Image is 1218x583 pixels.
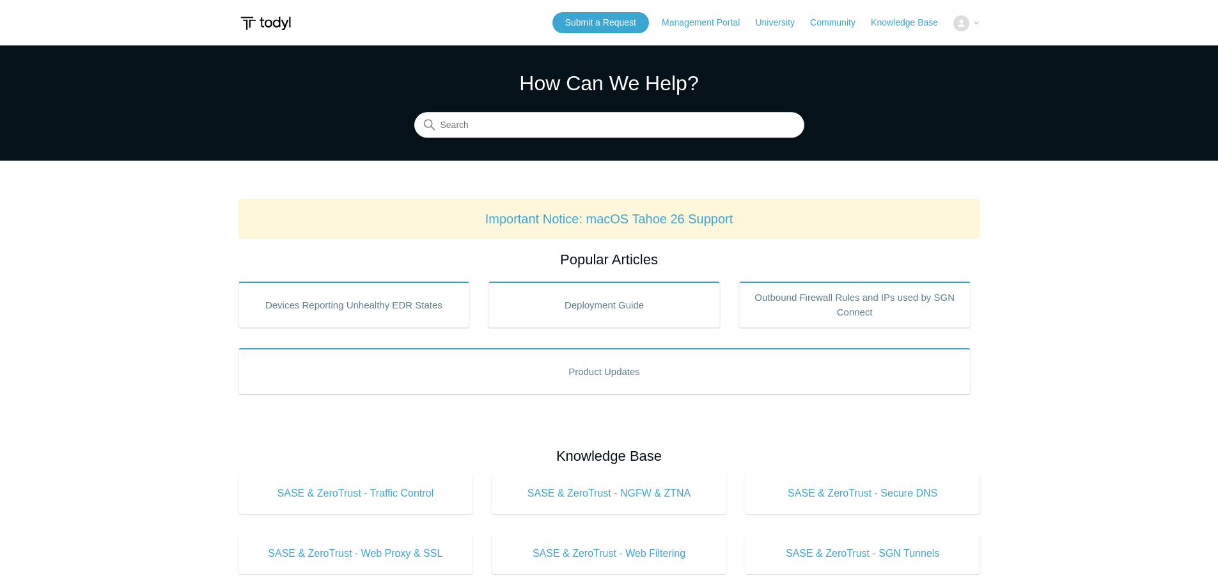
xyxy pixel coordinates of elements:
a: SASE & ZeroTrust - Traffic Control [238,473,473,514]
h2: Popular Articles [238,249,980,270]
a: Management Portal [662,16,753,29]
span: SASE & ZeroTrust - Web Filtering [511,546,707,561]
h2: Knowledge Base [238,445,980,467]
span: SASE & ZeroTrust - NGFW & ZTNA [511,486,707,501]
a: SASE & ZeroTrust - Web Proxy & SSL [238,533,473,574]
img: Todyl Support Center Help Center home page [238,12,293,35]
a: University [755,16,807,29]
input: Search [414,113,804,138]
a: SASE & ZeroTrust - NGFW & ZTNA [492,473,726,514]
a: Knowledge Base [871,16,951,29]
a: Product Updates [238,348,971,394]
span: SASE & ZeroTrust - SGN Tunnels [765,546,961,561]
a: Devices Reporting Unhealthy EDR States [238,282,470,328]
a: Community [810,16,868,29]
h1: How Can We Help? [414,68,804,99]
a: SASE & ZeroTrust - Secure DNS [746,473,980,514]
a: Deployment Guide [488,282,720,328]
a: SASE & ZeroTrust - SGN Tunnels [746,533,980,574]
span: SASE & ZeroTrust - Traffic Control [258,486,454,501]
a: SASE & ZeroTrust - Web Filtering [492,533,726,574]
span: SASE & ZeroTrust - Secure DNS [765,486,961,501]
a: Outbound Firewall Rules and IPs used by SGN Connect [739,282,971,328]
span: SASE & ZeroTrust - Web Proxy & SSL [258,546,454,561]
a: Important Notice: macOS Tahoe 26 Support [485,212,733,226]
a: Submit a Request [552,12,649,33]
